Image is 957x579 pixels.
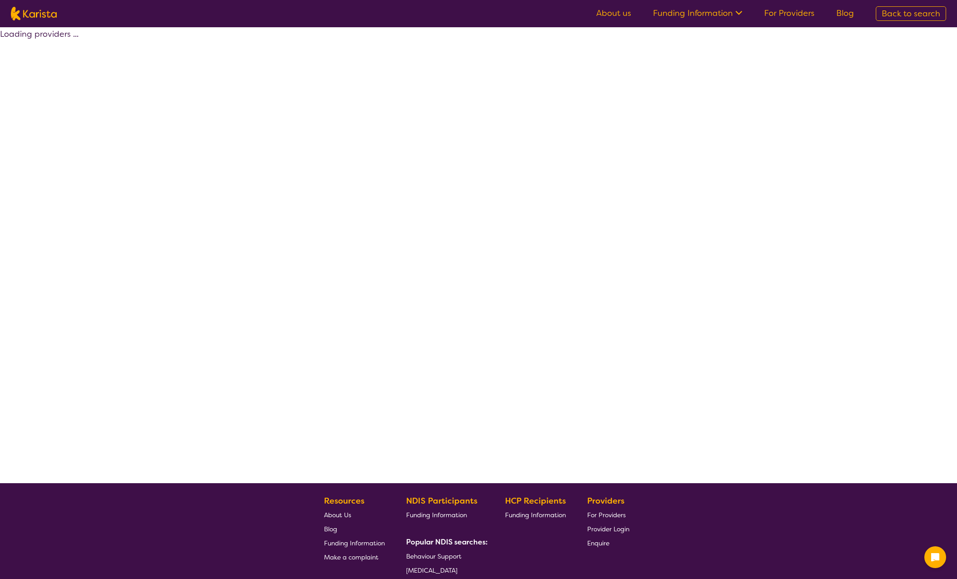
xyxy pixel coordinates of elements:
[876,6,946,21] a: Back to search
[406,537,488,547] b: Popular NDIS searches:
[406,511,467,519] span: Funding Information
[587,536,629,550] a: Enquire
[587,511,626,519] span: For Providers
[406,495,477,506] b: NDIS Participants
[324,511,351,519] span: About Us
[587,508,629,522] a: For Providers
[653,8,742,19] a: Funding Information
[324,539,385,547] span: Funding Information
[324,522,385,536] a: Blog
[324,525,337,533] span: Blog
[324,550,385,564] a: Make a complaint
[406,549,484,563] a: Behaviour Support
[406,508,484,522] a: Funding Information
[324,508,385,522] a: About Us
[587,525,629,533] span: Provider Login
[324,536,385,550] a: Funding Information
[11,7,57,20] img: Karista logo
[324,495,364,506] b: Resources
[406,566,457,574] span: [MEDICAL_DATA]
[836,8,854,19] a: Blog
[505,511,566,519] span: Funding Information
[324,553,378,561] span: Make a complaint
[406,552,461,560] span: Behaviour Support
[587,522,629,536] a: Provider Login
[505,495,566,506] b: HCP Recipients
[406,563,484,577] a: [MEDICAL_DATA]
[587,539,609,547] span: Enquire
[587,495,624,506] b: Providers
[764,8,815,19] a: For Providers
[882,8,940,19] span: Back to search
[596,8,631,19] a: About us
[505,508,566,522] a: Funding Information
